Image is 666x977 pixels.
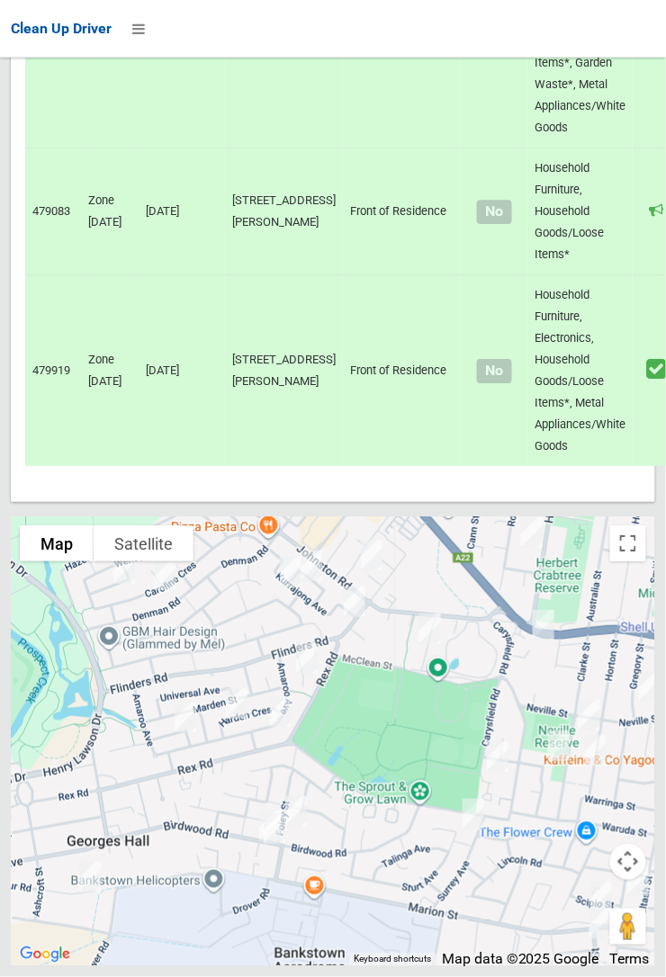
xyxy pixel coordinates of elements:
[412,606,448,651] div: 14 Quentin Street, BASS HILL NSW 2197<br>Status : AssignedToRoute<br><a href="/driver/booking/477...
[442,951,599,968] span: Map data ©2025 Google
[354,533,390,578] div: 4 Iona Place, BASS HILL NSW 2197<br>Status : Collected<br><a href="/driver/booking/477960/complet...
[293,543,329,588] div: 32 Kurrajong Avenue, GEORGES HALL NSW 2198<br>Status : Collected<br><a href="/driver/booking/4803...
[571,693,607,738] div: 25 Clarke Street, BASS HILL NSW 2197<br>Status : Collected<br><a href="/driver/booking/480268/com...
[468,363,520,379] h4: Normal sized
[273,550,309,595] div: 16 Binalong Avenue, GEORGES HALL NSW 2198<br>Status : Collected<br><a href="/driver/booking/47944...
[94,525,193,561] button: Show satellite imagery
[25,275,81,467] td: 479919
[81,275,139,467] td: Zone [DATE]
[225,148,343,275] td: [STREET_ADDRESS][PERSON_NAME]
[256,806,292,851] div: 129 Birdwood Road, GEORGES HALL NSW 2198<br>Status : Collected<br><a href="/driver/booking/479385...
[582,901,618,946] div: 73 Higgins Street, CONDELL PARK NSW 2200<br>Status : Collected<br><a href="/driver/booking/478232...
[343,148,461,275] td: Front of Residence
[278,789,314,834] div: 27 Foley Street, GEORGES HALL NSW 2198<br>Status : Collected<br><a href="/driver/booking/478967/c...
[11,15,112,42] a: Clean Up Driver
[25,148,81,275] td: 479083
[610,951,650,968] a: Terms (opens in new tab)
[106,546,142,591] div: 21 Josephine Crescent, GEORGES HALL NSW 2198<br>Status : Collected<br><a href="/driver/booking/47...
[72,855,108,900] div: 7 Endeavour Road, GEORGES HALL NSW 2198<br>Status : Collected<br><a href="/driver/booking/479311/...
[167,695,203,739] div: 8A Lurnea Avenue, GEORGES HALL NSW 2198<br>Status : IssuesWithCollection<br><a href="/driver/book...
[119,521,155,566] div: 1 Josephine Crescent, GEORGES HALL NSW 2198<br>Status : Collected<br><a href="/driver/booking/478...
[15,943,75,966] a: Click to see this area on Google Maps
[583,874,619,919] div: 317 Marion Street, YAGOONA NSW 2199<br>Status : Collected<br><a href="/driver/booking/479373/comp...
[514,510,550,555] div: 105A Robertson Road, BASS HILL NSW 2197<br>Status : AssignedToRoute<br><a href="/driver/booking/4...
[477,359,512,383] span: No
[477,200,512,224] span: No
[455,792,491,837] div: 85 Sturt Avenue, GEORGES HALL NSW 2198<br>Status : Collected<br><a href="/driver/booking/480060/c...
[81,148,139,275] td: Zone [DATE]
[480,734,516,779] div: 4 Dooley Avenue, BASS HILL NSW 2197<br>Status : Collected<br><a href="/driver/booking/479350/comp...
[15,943,75,966] img: Google
[526,603,562,648] div: 6 Willow Place, BASS HILL NSW 2197<br>Status : Collected<br><a href="/driver/booking/479390/compl...
[20,525,94,561] button: Show street map
[139,148,225,275] td: [DATE]
[541,723,577,768] div: 7 Leighdon Street, BASS HILL NSW 2197<br>Status : IssuesWithCollection<br><a href="/driver/bookin...
[337,579,373,624] div: 10 Rex Road, GEORGES HALL NSW 2198<br>Status : Collected<br><a href="/driver/booking/480265/compl...
[610,525,646,561] button: Toggle fullscreen view
[263,689,299,734] div: 87A Amaroo Avenue, GEORGES HALL NSW 2198<br>Status : Collected<br><a href="/driver/booking/479434...
[252,803,288,848] div: 131 Birdwood Road, GEORGES HALL NSW 2198<br>Status : Collected<br><a href="/driver/booking/479957...
[289,636,325,681] div: 14 Anembo Avenue, GEORGES HALL NSW 2198<br>Status : Collected<br><a href="/driver/booking/480310/...
[225,275,343,467] td: [STREET_ADDRESS][PERSON_NAME]
[578,728,614,773] div: 48 Horton Street, YAGOONA NSW 2199<br>Status : Collected<br><a href="/driver/booking/463592/compl...
[11,20,112,37] span: Clean Up Driver
[610,909,646,945] button: Drag Pegman onto the map to open Street View
[610,844,646,880] button: Map camera controls
[354,954,431,966] button: Keyboard shortcuts
[527,275,633,467] td: Household Furniture, Electronics, Household Goods/Loose Items*, Metal Appliances/White Goods
[620,858,656,903] div: 10a Reliance Avenue, YAGOONA NSW 2199<br>Status : Collected<br><a href="/driver/booking/480128/co...
[527,148,633,275] td: Household Furniture, Household Goods/Loose Items*
[139,275,225,467] td: [DATE]
[148,552,184,597] div: 61 Caroline Crescent, GEORGES HALL NSW 2198<br>Status : Collected<br><a href="/driver/booking/479...
[343,275,461,467] td: Front of Residence
[219,681,255,726] div: 4 Harden Crescent, GEORGES HALL NSW 2198<br>Status : AssignedToRoute<br><a href="/driver/booking/...
[468,204,520,220] h4: Normal sized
